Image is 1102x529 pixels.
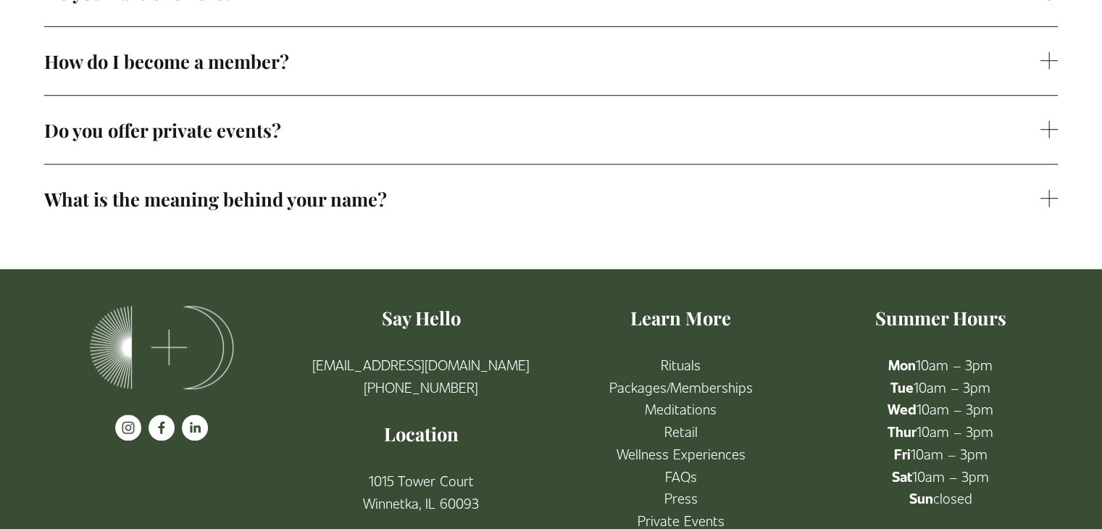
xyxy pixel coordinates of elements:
[44,49,1040,73] span: How do I become a member?
[44,164,1058,233] button: What is the meaning behind your name?
[304,305,538,330] h4: Say Hello
[664,487,698,509] a: Press
[888,399,917,418] strong: Wed
[44,186,1040,211] span: What is the meaning behind your name?
[823,305,1058,330] h4: Summer Hours
[363,470,479,514] a: 1015 Tower CourtWinnetka, IL 60093
[304,421,538,446] h4: Location
[44,27,1058,95] button: How do I become a member?
[312,354,530,376] a: [EMAIL_ADDRESS][DOMAIN_NAME]
[892,467,912,486] strong: Sat
[617,443,746,465] a: Wellness Experiences
[149,415,175,441] a: facebook-unauth
[672,420,698,443] a: etail
[661,354,701,376] a: Rituals
[609,376,753,399] a: Packages/Memberships
[44,96,1058,164] button: Do you offer private events?
[115,415,141,441] a: instagram-unauth
[909,488,932,507] strong: Sun
[44,117,1040,142] span: Do you offer private events?
[893,444,910,463] strong: Fri
[364,376,478,399] a: [PHONE_NUMBER]
[665,465,697,488] a: FAQs
[823,354,1058,509] p: 10am – 3pm 10am – 3pm 10am – 3pm 10am – 3pm 10am – 3pm 10am – 3pm closed
[182,415,208,441] a: LinkedIn
[888,355,916,374] strong: Mon
[563,305,798,330] h4: Learn More
[890,378,914,396] strong: Tue
[645,398,717,420] a: Meditations
[888,422,917,441] strong: Thur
